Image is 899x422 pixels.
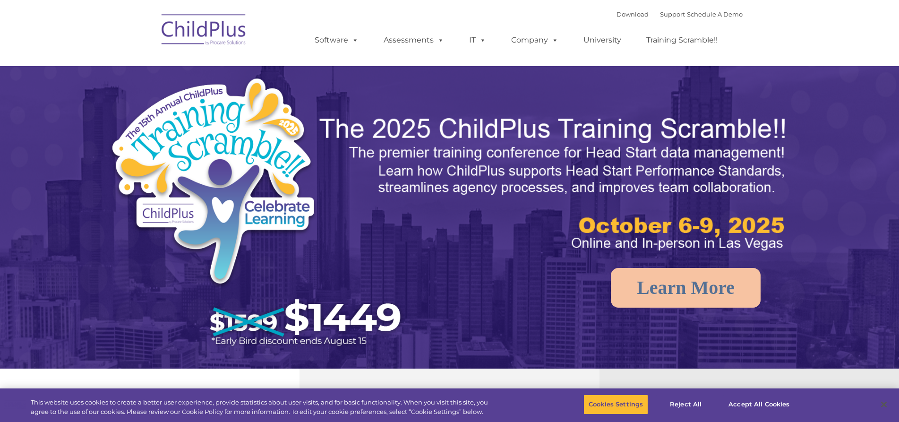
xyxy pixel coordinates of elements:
[305,31,368,50] a: Software
[611,268,761,308] a: Learn More
[31,398,495,416] div: This website uses cookies to create a better user experience, provide statistics about user visit...
[616,10,743,18] font: |
[616,10,649,18] a: Download
[157,8,251,55] img: ChildPlus by Procare Solutions
[723,395,795,414] button: Accept All Cookies
[583,395,648,414] button: Cookies Settings
[502,31,568,50] a: Company
[637,31,727,50] a: Training Scramble!!
[131,62,160,69] span: Last name
[656,395,715,414] button: Reject All
[131,101,171,108] span: Phone number
[374,31,454,50] a: Assessments
[660,10,685,18] a: Support
[873,394,894,415] button: Close
[687,10,743,18] a: Schedule A Demo
[460,31,496,50] a: IT
[574,31,631,50] a: University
